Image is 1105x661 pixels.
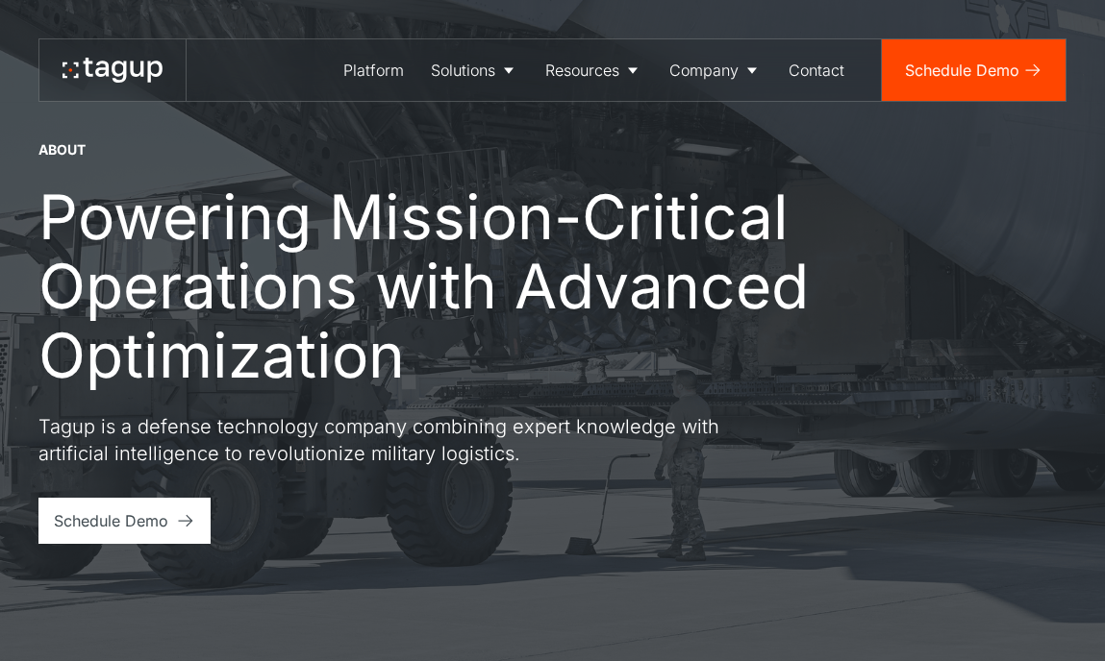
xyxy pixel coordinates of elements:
div: Contact [789,59,844,82]
div: Solutions [431,59,495,82]
p: Tagup is a defense technology company combining expert knowledge with artificial intelligence to ... [38,413,731,467]
a: Schedule Demo [882,39,1066,101]
a: Schedule Demo [38,498,211,544]
a: Platform [330,39,417,101]
a: Company [656,39,775,101]
a: Solutions [417,39,532,101]
h1: Powering Mission-Critical Operations with Advanced Optimization [38,183,846,390]
a: Resources [532,39,656,101]
a: Contact [775,39,858,101]
div: Company [669,59,739,82]
div: Resources [545,59,619,82]
div: Schedule Demo [905,59,1019,82]
div: About [38,140,86,159]
div: Platform [343,59,404,82]
div: Schedule Demo [54,509,168,532]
